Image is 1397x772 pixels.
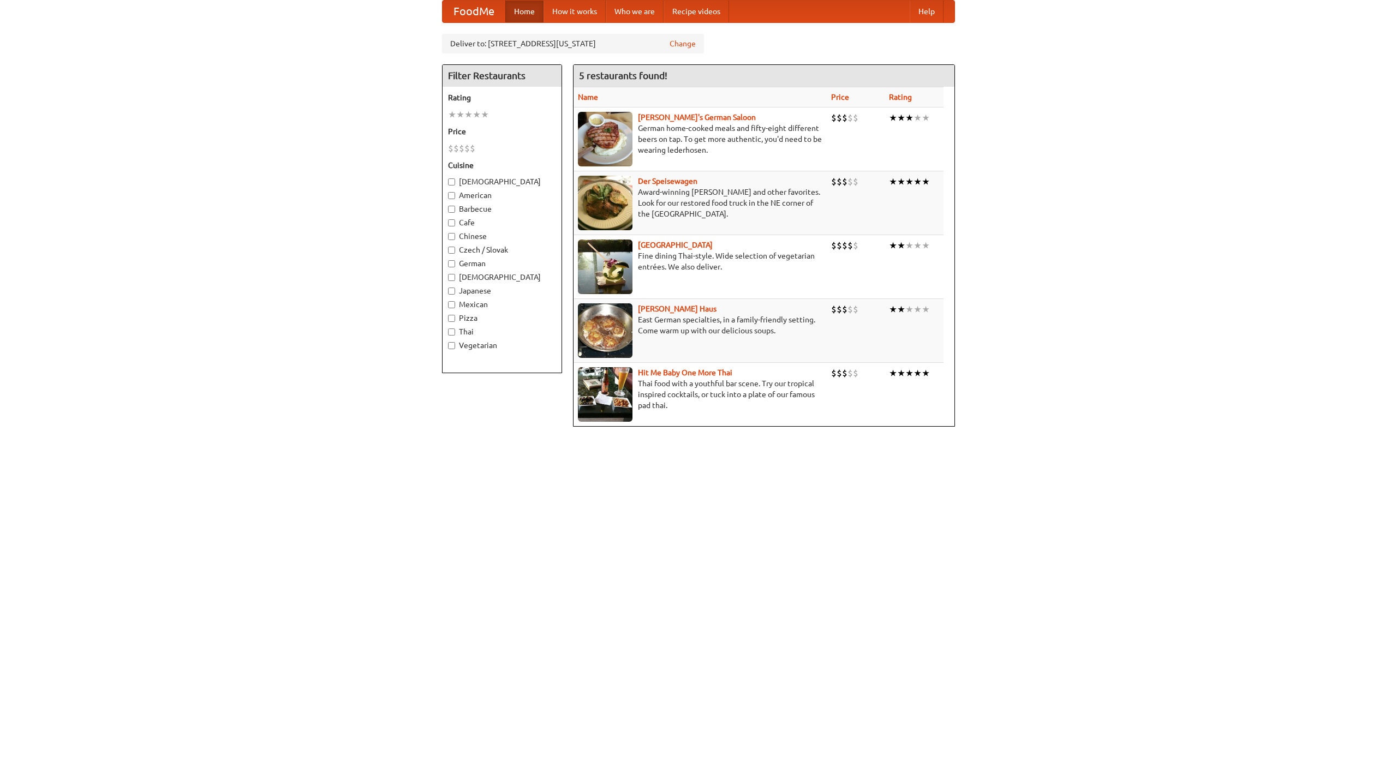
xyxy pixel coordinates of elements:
label: Barbecue [448,204,556,214]
li: ★ [889,367,897,379]
a: FoodMe [443,1,505,22]
a: Price [831,93,849,101]
input: [DEMOGRAPHIC_DATA] [448,178,455,185]
li: ★ [889,112,897,124]
li: $ [853,367,858,379]
li: $ [837,303,842,315]
li: ★ [481,109,489,121]
li: ★ [448,109,456,121]
input: Thai [448,328,455,336]
h5: Price [448,126,556,137]
input: Chinese [448,233,455,240]
label: [DEMOGRAPHIC_DATA] [448,176,556,187]
li: $ [837,176,842,188]
li: $ [847,240,853,252]
label: Czech / Slovak [448,244,556,255]
input: Czech / Slovak [448,247,455,254]
li: ★ [905,240,914,252]
li: $ [853,112,858,124]
h4: Filter Restaurants [443,65,562,87]
li: ★ [473,109,481,121]
li: ★ [889,240,897,252]
li: ★ [897,176,905,188]
a: Change [670,38,696,49]
li: ★ [897,303,905,315]
label: American [448,190,556,201]
input: [DEMOGRAPHIC_DATA] [448,274,455,281]
li: $ [448,142,453,154]
li: ★ [922,303,930,315]
a: Home [505,1,544,22]
input: American [448,192,455,199]
li: ★ [905,303,914,315]
li: $ [847,303,853,315]
li: ★ [464,109,473,121]
li: $ [831,112,837,124]
li: $ [847,112,853,124]
li: $ [853,303,858,315]
li: ★ [922,112,930,124]
p: Thai food with a youthful bar scene. Try our tropical inspired cocktails, or tuck into a plate of... [578,378,822,411]
a: Hit Me Baby One More Thai [638,368,732,377]
label: Japanese [448,285,556,296]
a: Who we are [606,1,664,22]
h5: Cuisine [448,160,556,171]
li: $ [842,303,847,315]
label: Pizza [448,313,556,324]
img: babythai.jpg [578,367,632,422]
a: [GEOGRAPHIC_DATA] [638,241,713,249]
li: $ [831,176,837,188]
li: ★ [889,176,897,188]
input: Barbecue [448,206,455,213]
li: $ [847,176,853,188]
li: ★ [922,240,930,252]
p: German home-cooked meals and fifty-eight different beers on tap. To get more authentic, you'd nee... [578,123,822,155]
li: $ [842,176,847,188]
li: $ [853,176,858,188]
a: How it works [544,1,606,22]
li: ★ [889,303,897,315]
a: Recipe videos [664,1,729,22]
li: $ [453,142,459,154]
a: Rating [889,93,912,101]
li: ★ [897,367,905,379]
li: $ [837,240,842,252]
p: East German specialties, in a family-friendly setting. Come warm up with our delicious soups. [578,314,822,336]
li: $ [837,112,842,124]
h5: Rating [448,92,556,103]
a: Der Speisewagen [638,177,697,185]
div: Deliver to: [STREET_ADDRESS][US_STATE] [442,34,704,53]
input: Cafe [448,219,455,226]
label: Thai [448,326,556,337]
li: ★ [914,367,922,379]
a: Help [910,1,944,22]
li: ★ [922,176,930,188]
label: Cafe [448,217,556,228]
li: ★ [914,176,922,188]
li: $ [842,112,847,124]
b: [PERSON_NAME] Haus [638,304,717,313]
li: $ [464,142,470,154]
li: $ [470,142,475,154]
input: Mexican [448,301,455,308]
li: $ [837,367,842,379]
img: esthers.jpg [578,112,632,166]
li: $ [842,240,847,252]
li: ★ [897,112,905,124]
b: [PERSON_NAME]'s German Saloon [638,113,756,122]
li: $ [831,367,837,379]
li: $ [831,240,837,252]
ng-pluralize: 5 restaurants found! [579,70,667,81]
li: ★ [914,112,922,124]
a: Name [578,93,598,101]
input: Pizza [448,315,455,322]
p: Award-winning [PERSON_NAME] and other favorites. Look for our restored food truck in the NE corne... [578,187,822,219]
img: satay.jpg [578,240,632,294]
li: ★ [456,109,464,121]
li: ★ [897,240,905,252]
li: ★ [905,176,914,188]
li: ★ [922,367,930,379]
